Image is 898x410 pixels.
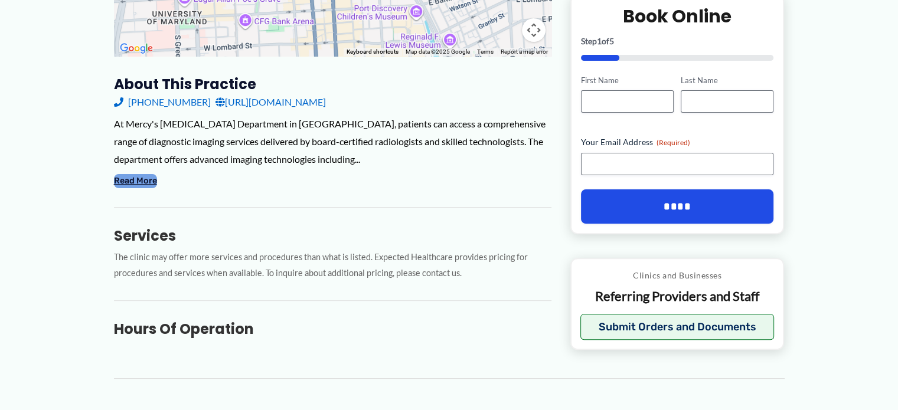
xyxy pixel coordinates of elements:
p: The clinic may offer more services and procedures than what is listed. Expected Healthcare provid... [114,250,551,281]
p: Clinics and Businesses [580,268,775,284]
h3: About this practice [114,75,551,93]
span: 1 [597,36,602,46]
div: At Mercy's [MEDICAL_DATA] Department in [GEOGRAPHIC_DATA], patients can access a comprehensive ra... [114,115,551,168]
button: Read More [114,174,157,188]
button: Submit Orders and Documents [580,314,775,340]
button: Map camera controls [522,18,546,42]
span: Map data ©2025 Google [406,48,470,55]
a: Report a map error [501,48,548,55]
a: Open this area in Google Maps (opens a new window) [117,41,156,56]
a: [URL][DOMAIN_NAME] [215,93,326,111]
h2: Book Online [581,5,774,28]
span: 5 [609,36,614,46]
a: [PHONE_NUMBER] [114,93,211,111]
img: Google [117,41,156,56]
label: Your Email Address [581,137,774,149]
p: Step of [581,37,774,45]
h3: Hours of Operation [114,320,551,338]
label: Last Name [681,75,773,86]
button: Keyboard shortcuts [347,48,399,56]
h3: Services [114,227,551,245]
p: Referring Providers and Staff [580,288,775,306]
label: First Name [581,75,674,86]
span: (Required) [657,139,690,147]
a: Terms (opens in new tab) [477,48,494,55]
